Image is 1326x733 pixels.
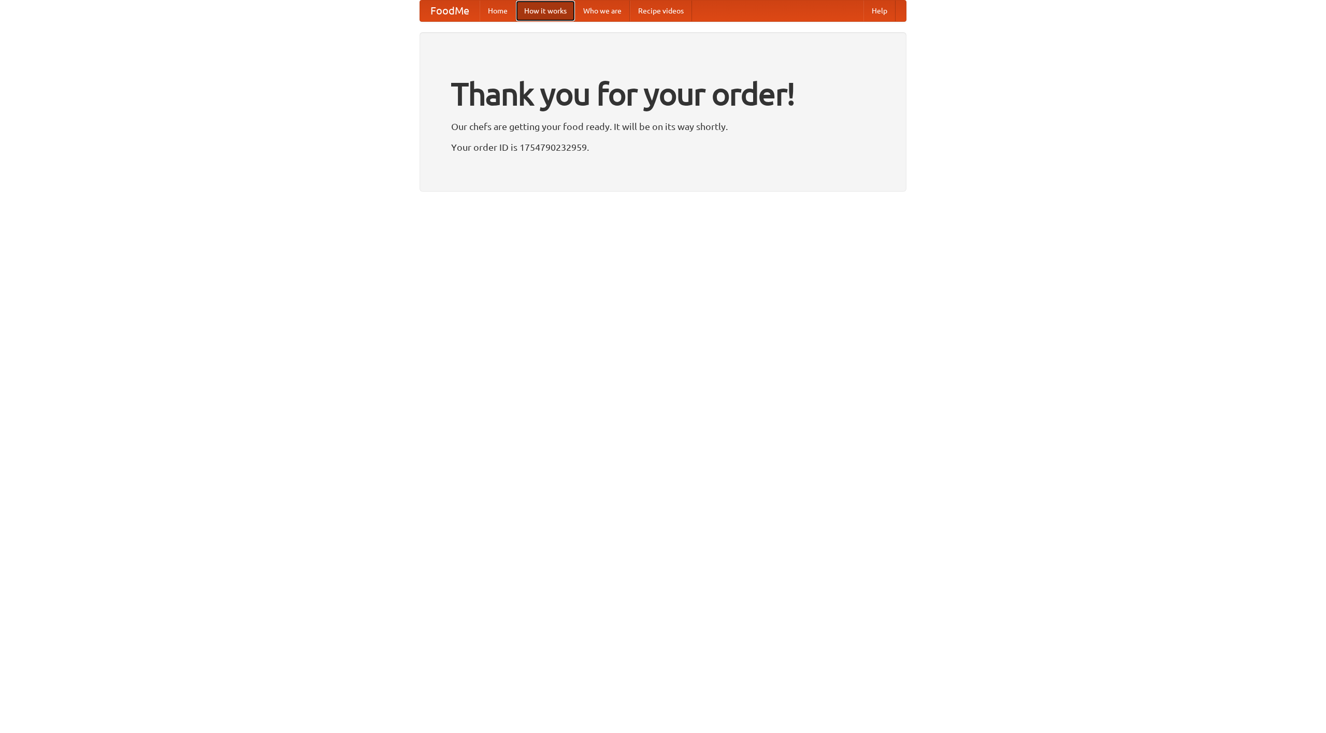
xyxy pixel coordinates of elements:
[451,69,875,119] h1: Thank you for your order!
[863,1,896,21] a: Help
[575,1,630,21] a: Who we are
[451,139,875,155] p: Your order ID is 1754790232959.
[630,1,692,21] a: Recipe videos
[451,119,875,134] p: Our chefs are getting your food ready. It will be on its way shortly.
[480,1,516,21] a: Home
[516,1,575,21] a: How it works
[420,1,480,21] a: FoodMe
